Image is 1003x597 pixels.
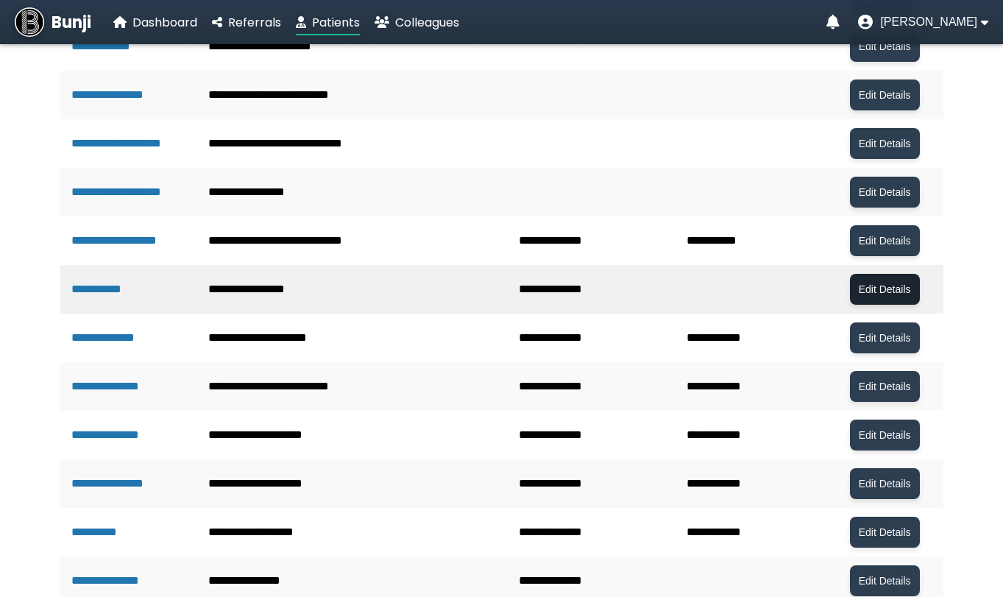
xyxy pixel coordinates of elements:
button: Edit [850,80,920,110]
span: Bunji [52,10,91,35]
button: Edit [850,177,920,208]
a: Patients [296,13,360,32]
a: Bunji [15,7,91,37]
button: Edit [850,371,920,402]
button: Edit [850,225,920,256]
a: Colleagues [375,13,459,32]
span: [PERSON_NAME] [880,15,977,29]
button: Edit [850,517,920,548]
a: Notifications [826,15,840,29]
span: Referrals [228,14,281,31]
span: Dashboard [132,14,197,31]
button: Edit [850,565,920,596]
button: Edit [850,31,920,62]
span: Patients [312,14,360,31]
span: Colleagues [395,14,459,31]
button: Edit [850,274,920,305]
a: Dashboard [113,13,197,32]
button: Edit [850,468,920,499]
button: Edit [850,322,920,353]
a: Referrals [212,13,281,32]
button: User menu [858,15,988,29]
img: Bunji Dental Referral Management [15,7,44,37]
button: Edit [850,420,920,451]
button: Edit [850,128,920,159]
